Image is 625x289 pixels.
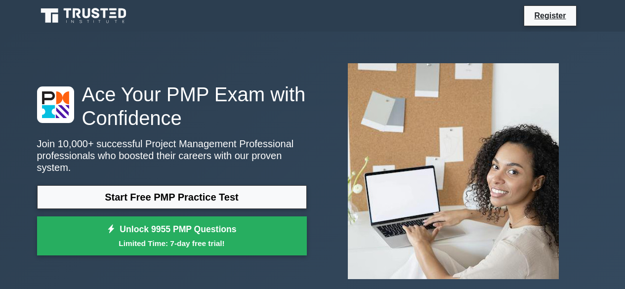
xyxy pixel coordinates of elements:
[37,138,307,173] p: Join 10,000+ successful Project Management Professional professionals who boosted their careers w...
[37,216,307,256] a: Unlock 9955 PMP QuestionsLimited Time: 7-day free trial!
[528,9,572,22] a: Register
[37,83,307,130] h1: Ace Your PMP Exam with Confidence
[49,238,294,249] small: Limited Time: 7-day free trial!
[37,185,307,209] a: Start Free PMP Practice Test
